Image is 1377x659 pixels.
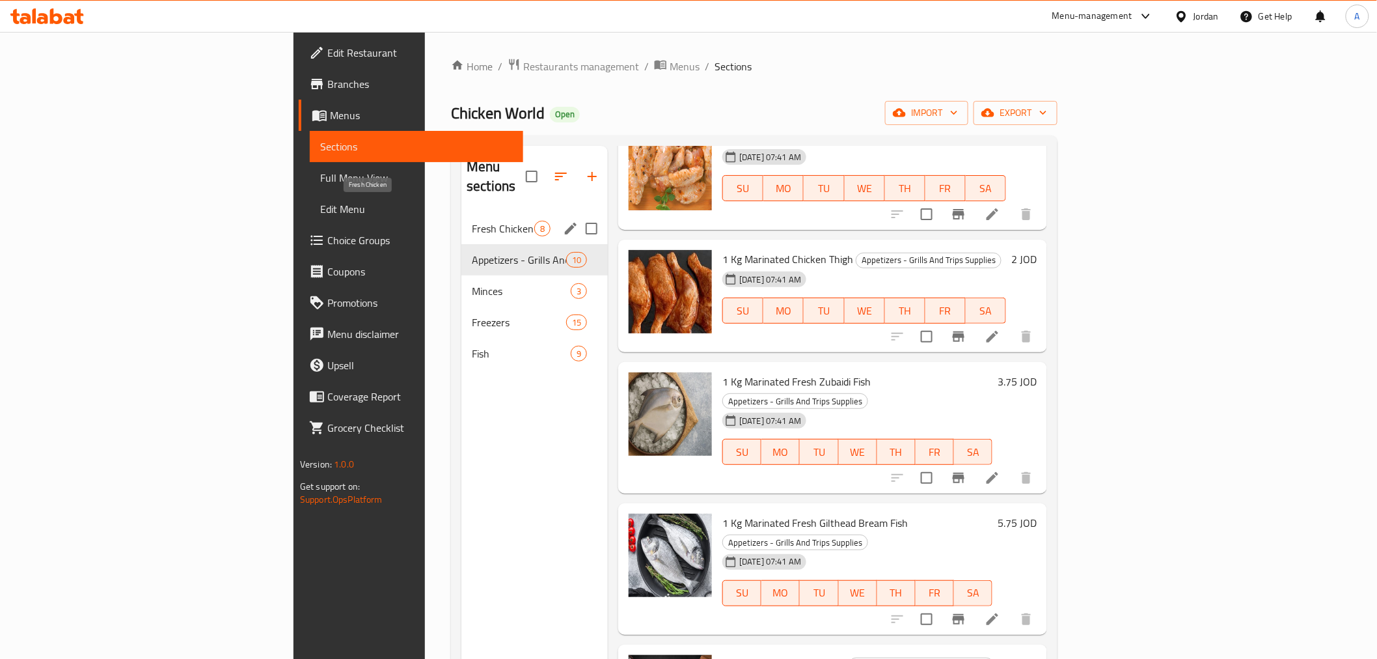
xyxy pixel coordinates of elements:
span: 1 Kg Marinated Chicken Thigh [722,249,853,269]
button: FR [925,175,966,201]
button: MO [763,298,804,324]
button: WE [839,439,877,465]
button: SA [954,580,992,606]
a: Coupons [299,256,523,287]
span: Sections [715,59,752,74]
span: TH [882,583,910,602]
span: Branches [327,76,513,92]
span: Full Menu View [320,170,513,186]
button: TU [800,439,838,465]
span: Select to update [913,464,940,492]
button: Branch-specific-item [943,462,974,494]
div: items [534,221,551,236]
span: FR [921,583,949,602]
span: TH [882,443,910,462]
h6: 5.75 JOD [998,514,1037,532]
a: Menus [299,100,523,131]
a: Branches [299,68,523,100]
div: Jordan [1193,9,1219,23]
span: WE [850,179,880,198]
a: Full Menu View [310,162,523,193]
span: 8 [535,223,550,235]
span: Menus [330,107,513,123]
span: SU [728,301,758,320]
span: Open [550,109,580,120]
span: SU [728,443,756,462]
span: Select to update [913,201,940,228]
span: Select all sections [518,163,545,190]
span: Appetizers - Grills And Trips Supplies [856,253,1001,268]
button: SU [722,298,763,324]
div: items [571,283,587,299]
span: SU [728,179,758,198]
span: MO [767,583,795,602]
span: FR [931,179,961,198]
span: SA [959,443,987,462]
div: Appetizers - Grills And Trips Supplies [722,535,868,550]
span: import [895,105,958,121]
a: Grocery Checklist [299,412,523,443]
span: 15 [567,316,586,329]
button: delete [1011,604,1042,635]
div: Appetizers - Grills And Trips Supplies [722,393,868,409]
span: 1 Kg Marinated Fresh Gilthead Bream Fish [722,513,908,533]
a: Edit menu item [985,611,1000,627]
button: WE [845,175,885,201]
span: Choice Groups [327,232,513,248]
li: / [705,59,709,74]
a: Edit menu item [985,329,1000,344]
a: Coverage Report [299,381,523,412]
button: TU [804,298,844,324]
a: Support.OpsPlatform [300,491,383,508]
span: 9 [571,348,586,360]
span: 1 Kg Marinated Fresh Zubaidi Fish [722,372,871,391]
img: 1 Kg Marinated Fresh Gilthead Bream Fish [629,514,712,597]
span: Version: [300,456,332,473]
span: Select to update [913,323,940,350]
span: Get support on: [300,478,360,495]
button: SU [722,439,761,465]
button: delete [1011,462,1042,494]
span: MO [769,301,798,320]
span: FR [931,301,961,320]
span: SA [971,301,1001,320]
button: WE [839,580,877,606]
a: Edit Restaurant [299,37,523,68]
span: Restaurants management [523,59,639,74]
div: Fresh Chicken8edit [461,213,608,244]
button: TH [885,298,925,324]
button: MO [761,580,800,606]
a: Choice Groups [299,225,523,256]
span: Edit Menu [320,201,513,217]
li: / [644,59,649,74]
h6: 2 JOD [1011,127,1037,145]
span: TU [809,179,839,198]
button: edit [561,219,580,238]
span: Menus [670,59,700,74]
span: SA [959,583,987,602]
span: Menu disclaimer [327,326,513,342]
button: SA [966,175,1006,201]
div: Appetizers - Grills And Trips Supplies [856,253,1002,268]
a: Sections [310,131,523,162]
img: 1 Kg Marinated Fresh Zubaidi Fish [629,372,712,456]
span: [DATE] 07:41 AM [734,555,806,568]
button: SU [722,580,761,606]
span: 10 [567,254,586,266]
span: Grocery Checklist [327,420,513,436]
div: Freezers15 [461,307,608,338]
span: Minces [472,283,571,299]
span: export [984,105,1047,121]
button: SA [966,298,1006,324]
button: TU [804,175,844,201]
button: WE [845,298,885,324]
button: SU [722,175,763,201]
button: export [974,101,1057,125]
button: TH [877,580,916,606]
span: TU [809,301,839,320]
button: Add section [577,161,608,192]
div: items [566,315,587,330]
div: items [566,252,587,268]
a: Edit menu item [985,206,1000,222]
span: 3 [571,285,586,298]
